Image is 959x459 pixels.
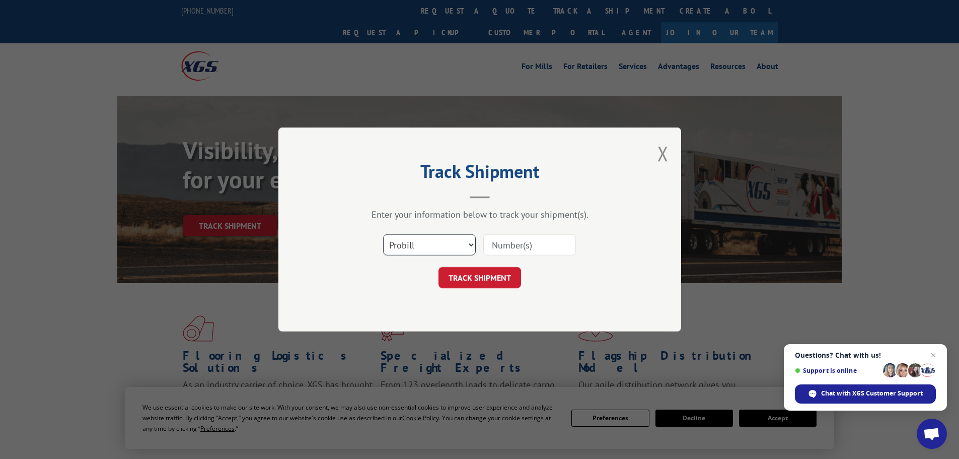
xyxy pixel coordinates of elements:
[795,351,936,359] span: Questions? Chat with us!
[438,267,521,288] button: TRACK SHIPMENT
[795,384,936,404] span: Chat with XGS Customer Support
[657,140,669,167] button: Close modal
[329,209,631,220] div: Enter your information below to track your shipment(s).
[795,367,879,374] span: Support is online
[917,419,947,449] a: Open chat
[821,389,923,398] span: Chat with XGS Customer Support
[329,164,631,183] h2: Track Shipment
[483,234,576,255] input: Number(s)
